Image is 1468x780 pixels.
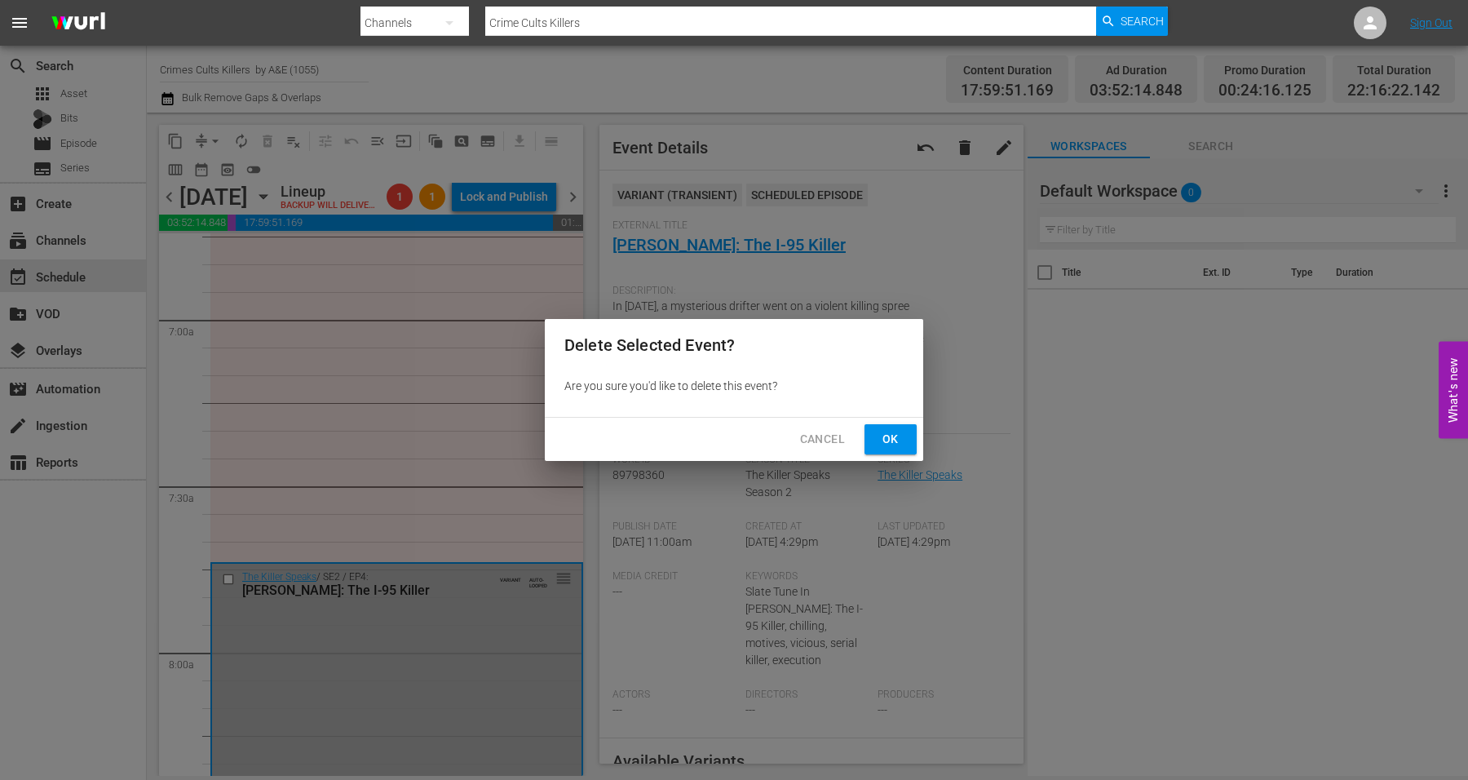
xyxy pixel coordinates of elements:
[878,429,904,450] span: Ok
[564,332,904,358] h2: Delete Selected Event?
[39,4,117,42] img: ans4CAIJ8jUAAAAAAAAAAAAAAAAAAAAAAAAgQb4GAAAAAAAAAAAAAAAAAAAAAAAAJMjXAAAAAAAAAAAAAAAAAAAAAAAAgAT5G...
[787,424,858,454] button: Cancel
[10,13,29,33] span: menu
[864,424,917,454] button: Ok
[1410,16,1453,29] a: Sign Out
[1121,7,1164,36] span: Search
[800,429,845,450] span: Cancel
[1439,342,1468,439] button: Open Feedback Widget
[545,371,923,401] div: Are you sure you'd like to delete this event?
